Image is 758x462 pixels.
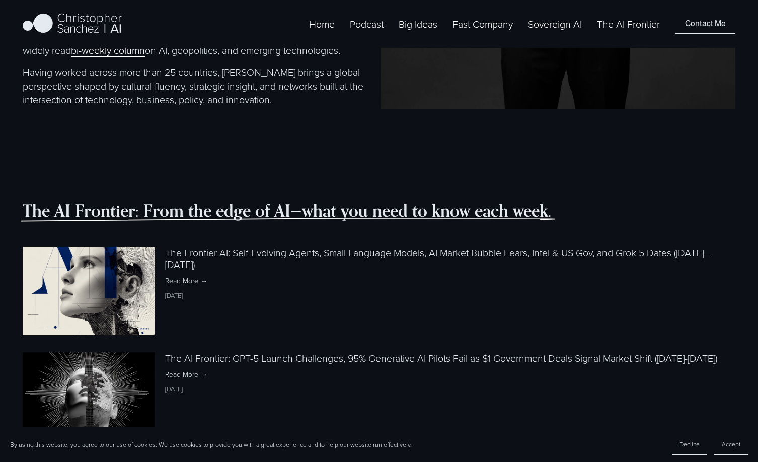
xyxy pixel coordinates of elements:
[165,351,717,365] a: The AI Frontier: GPT-5 Launch Challenges, 95% Generative AI Pilots Fail as $1 Government Deals Si...
[23,12,122,37] img: Christopher Sanchez | AI
[165,291,183,300] time: [DATE]
[165,246,710,272] a: The Frontier AI: Self-Evolving Agents, Small Language Models, AI Market Bubble Fears, Intel & US ...
[399,17,437,31] span: Big Ideas
[675,14,735,33] a: Contact Me
[399,16,437,32] a: folder dropdown
[23,65,377,106] p: Having worked across more than 25 countries, [PERSON_NAME] brings a global perspective shaped by ...
[452,17,513,31] span: Fast Company
[350,16,384,32] a: Podcast
[23,352,165,440] a: The AI Frontier: GPT-5 Launch Challenges, 95% Generative AI Pilots Fail as $1 Government Deals Si...
[528,16,582,32] a: Sovereign AI
[165,369,735,379] a: Read More →
[71,43,145,57] a: bi-weekly column
[722,440,740,448] span: Accept
[672,434,707,455] button: Decline
[452,16,513,32] a: folder dropdown
[597,16,660,32] a: The AI Frontier
[679,440,700,448] span: Decline
[23,200,551,221] strong: The AI Frontier: From the edge of AI—what you need to know each week.
[23,247,165,335] a: The Frontier AI: Self-Evolving Agents, Small Language Models, AI Market Bubble Fears, Intel &amp;...
[165,276,735,286] a: Read More →
[23,225,155,357] img: The Frontier AI: Self-Evolving Agents, Small Language Models, AI Market Bubble Fears, Intel &amp;...
[714,434,748,455] button: Accept
[309,16,335,32] a: Home
[165,384,183,393] time: [DATE]
[10,440,412,449] p: By using this website, you agree to our use of cookies. We use cookies to provide you with a grea...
